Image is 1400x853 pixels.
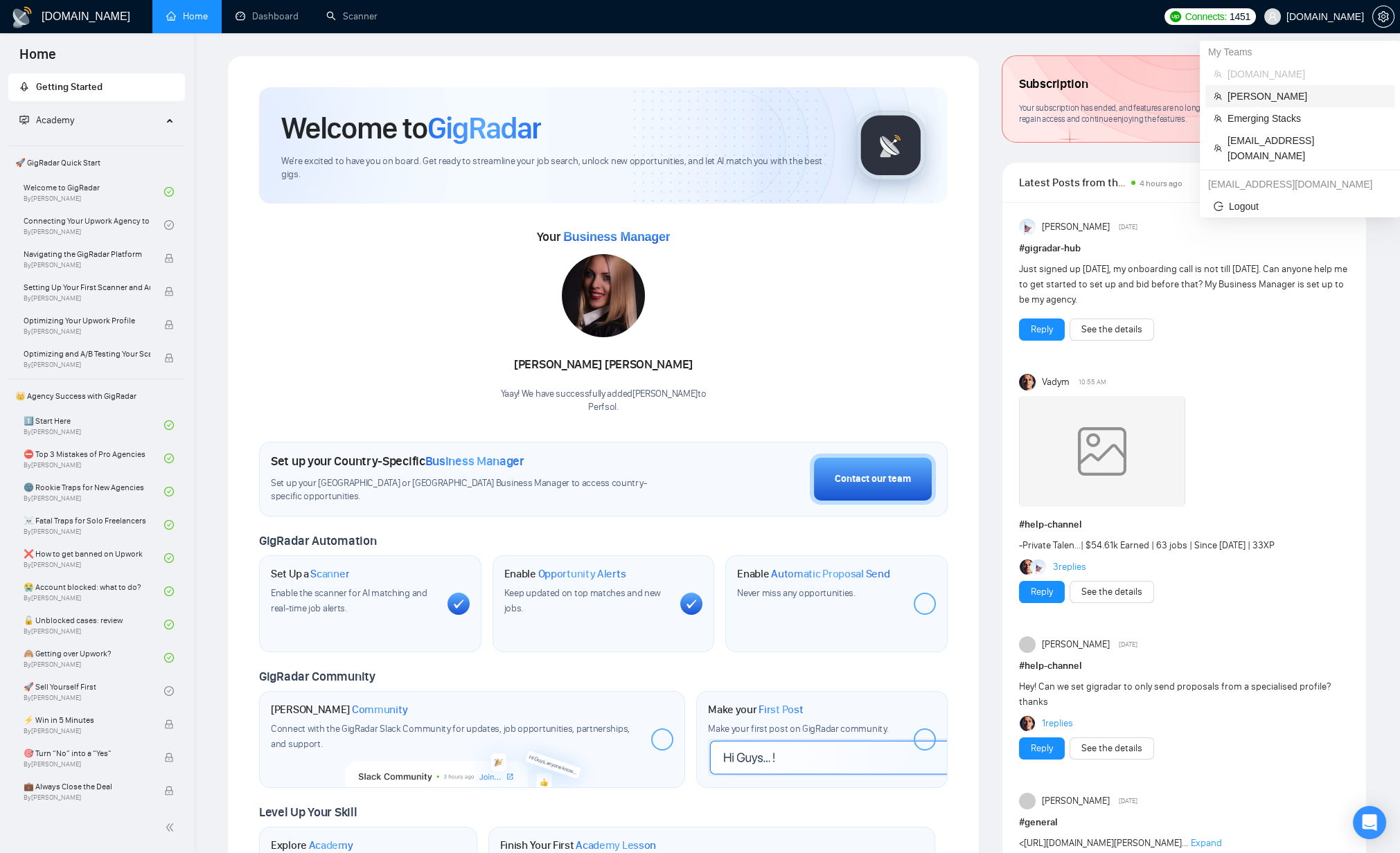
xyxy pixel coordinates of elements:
a: 3replies [1053,560,1086,574]
a: See the details [1081,584,1142,600]
img: Anisuzzaman Khan [1031,559,1046,575]
div: My Teams [1200,41,1400,63]
span: By [PERSON_NAME] [24,793,150,802]
span: Academy [36,114,74,126]
span: check-circle [164,620,174,629]
a: searchScanner [326,10,378,22]
button: setting [1372,6,1394,28]
span: team [1214,144,1222,152]
img: 1687098702249-120.jpg [562,254,645,337]
span: By [PERSON_NAME] [24,361,150,369]
span: Getting Started [36,81,103,93]
span: Optimizing Your Upwork Profile [24,314,150,327]
span: 1451 [1230,9,1250,24]
span: Never miss any opportunities. [737,587,855,599]
span: Keep updated on top matches and new jobs. [504,587,662,614]
span: ⚡ Win in 5 Minutes [24,713,150,727]
a: ❌ How to get banned on UpworkBy[PERSON_NAME] [24,543,164,573]
span: Make your first post on GigRadar community. [708,723,888,735]
a: See the details [1081,322,1142,337]
span: lock [164,353,174,363]
h1: Set Up a [271,567,349,581]
span: check-circle [164,586,174,596]
span: Your subscription has ended, and features are no longer available. You can renew subscription to ... [1019,102,1343,125]
a: Welcome to GigRadarBy[PERSON_NAME] [24,177,164,207]
span: Just signed up [DATE], my onboarding call is not till [DATE]. Can anyone help me to get started t... [1019,263,1347,305]
span: check-circle [164,454,174,463]
span: lock [164,753,174,762]
a: Reply [1031,584,1053,600]
img: logo [11,6,33,28]
a: 🚀 Sell Yourself FirstBy[PERSON_NAME] [24,676,164,706]
span: setting [1373,11,1394,22]
span: Home [8,44,67,73]
h1: [PERSON_NAME] [271,703,408,717]
span: Community [352,703,408,717]
span: 4 hours ago [1140,179,1182,188]
img: Anisuzzaman Khan [1019,219,1036,235]
a: Reply [1031,741,1053,756]
span: < ... [1019,837,1188,849]
button: See the details [1070,581,1154,603]
span: lock [164,253,174,263]
a: Private Talen... [1022,539,1081,551]
span: [PERSON_NAME] [1042,793,1110,809]
a: homeHome [166,10,208,22]
span: First Post [759,703,803,717]
span: Hey! Can we set gigradar to only send proposals from a specialised profile? thanks [1019,681,1331,708]
span: Your [537,229,671,244]
span: Emerging Stacks [1228,111,1386,126]
img: upwork-logo.png [1170,11,1181,22]
a: setting [1372,11,1394,22]
span: check-circle [164,487,174,496]
h1: Make your [708,703,803,717]
img: gigradar-logo.png [856,111,925,180]
span: Scanner [310,567,349,581]
img: weqQh+iSagEgQAAAABJRU5ErkJggg== [1019,396,1185,507]
span: Academy Lesson [576,838,656,852]
h1: Enable [504,567,626,581]
span: - | $54.61k Earned | 63 jobs | Since [DATE] | 33XP [1019,539,1275,551]
span: team [1214,114,1222,123]
span: 💼 Always Close the Deal [24,780,150,793]
span: 🎯 Turn “No” into a “Yes” [24,746,150,760]
span: Setting Up Your First Scanner and Auto-Bidder [24,280,150,294]
a: dashboardDashboard [236,10,299,22]
span: By [PERSON_NAME] [24,261,150,269]
span: lock [164,287,174,296]
a: 😭 Account blocked: what to do?By[PERSON_NAME] [24,576,164,607]
h1: Explore [271,838,353,852]
button: See the details [1070,318,1154,341]
a: 🙈 Getting over Upwork?By[PERSON_NAME] [24,643,164,673]
span: lock [164,719,174,729]
span: Latest Posts from the GigRadar Community [1019,174,1127,191]
img: slackcommunity-bg.png [345,726,600,787]
div: Open Intercom Messenger [1353,806,1386,839]
span: GigRadar [427,109,541,147]
a: Reply [1031,322,1053,337]
span: [DATE] [1118,795,1137,807]
h1: # help-channel [1019,517,1349,532]
a: 1️⃣ Start HereBy[PERSON_NAME] [24,410,164,440]
span: check-circle [164,686,174,696]
span: [DATE] [1118,221,1137,233]
span: Business Manager [563,230,670,244]
h1: Welcome to [281,109,541,147]
span: [PERSON_NAME] [1042,219,1110,235]
span: check-circle [164,187,174,197]
div: vadym@gigradar.io [1200,173,1400,195]
span: By [PERSON_NAME] [24,727,150,735]
span: check-circle [164,420,174,430]
span: Navigating the GigRadar Platform [24,247,150,261]
span: [DATE] [1118,638,1137,651]
span: lock [164,786,174,796]
span: By [PERSON_NAME] [24,294,150,303]
span: Enable the scanner for AI matching and real-time job alerts. [271,587,427,614]
h1: Set up your Country-Specific [271,454,524,469]
span: [DOMAIN_NAME] [1228,66,1386,82]
div: [PERSON_NAME] [PERSON_NAME] [501,353,707,377]
a: 🌚 Rookie Traps for New AgenciesBy[PERSON_NAME] [24,476,164,507]
span: check-circle [164,553,174,563]
span: rocket [19,82,29,91]
span: Opportunity Alerts [538,567,626,581]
